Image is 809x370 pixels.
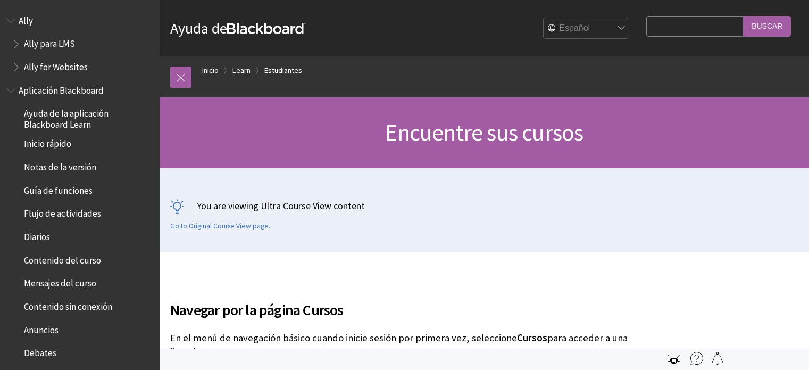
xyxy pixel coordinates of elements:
[24,135,71,150] span: Inicio rápido
[544,18,629,39] select: Site Language Selector
[19,81,104,96] span: Aplicación Blackboard
[711,352,724,365] img: Follow this page
[24,344,56,359] span: Debates
[264,64,302,77] a: Estudiantes
[19,12,33,26] span: Ally
[170,199,798,212] p: You are viewing Ultra Course View content
[24,298,112,312] span: Contenido sin conexión
[24,105,152,130] span: Ayuda de la aplicación Blackboard Learn
[170,221,270,231] a: Go to Original Course View page.
[24,35,75,50] span: Ally para LMS
[232,64,251,77] a: Learn
[24,158,96,172] span: Notas de la versión
[24,321,59,335] span: Anuncios
[170,286,641,321] h2: Navegar por la página Cursos
[668,352,680,365] img: Print
[24,58,88,72] span: Ally for Websites
[690,352,703,365] img: More help
[517,332,547,344] span: Cursos
[24,251,101,266] span: Contenido del curso
[24,275,96,289] span: Mensajes del curso
[6,12,153,76] nav: Book outline for Anthology Ally Help
[24,205,101,219] span: Flujo de actividades
[202,64,219,77] a: Inicio
[743,16,791,37] input: Buscar
[170,19,306,38] a: Ayuda deBlackboard
[227,23,306,34] strong: Blackboard
[24,182,93,196] span: Guía de funciones
[170,331,641,359] p: En el menú de navegación básico cuando inicie sesión por primera vez, seleccione para acceder a u...
[385,118,583,147] span: Encuentre sus cursos
[24,228,50,242] span: Diarios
